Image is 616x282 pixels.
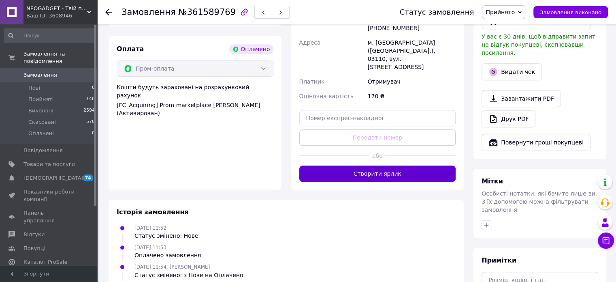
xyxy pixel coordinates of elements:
span: Нові [28,84,40,92]
span: Прийняті [28,96,53,103]
span: Замовлення та повідомлення [23,50,97,65]
button: Створити ярлик [299,166,456,182]
a: Друк PDF [482,110,535,127]
span: Замовлення [23,71,57,79]
span: Виконані [28,107,53,114]
span: Товари та послуги [23,161,75,168]
span: Покупці [23,245,45,252]
span: Мітки [482,177,503,185]
div: Статус змінено: Нове [134,232,198,240]
span: Адреса [299,39,321,46]
div: Оплачено [229,44,273,54]
div: Кошти будуть зараховані на розрахунковий рахунок [117,83,273,117]
span: Платник [299,78,325,85]
span: Відгуки [23,231,45,238]
span: 2594 [83,107,95,114]
div: 170 ₴ [366,89,457,103]
span: Примітки [482,256,516,264]
span: Прийнято [486,9,515,15]
span: Каталог ProSale [23,258,67,266]
span: Замовлення виконано [540,9,601,15]
span: Скасовані [28,118,56,126]
button: Видати чек [482,63,542,80]
div: Повернутися назад [105,8,112,16]
span: Замовлення [121,7,176,17]
button: Повернути гроші покупцеві [482,134,590,151]
span: 74 [83,174,93,181]
div: Отримувач [366,74,457,89]
span: [DATE] 11:53 [134,245,166,250]
span: [DATE] 11:54, [PERSON_NAME] [134,264,210,270]
span: Оплата [117,45,144,53]
span: Повідомлення [23,147,63,154]
span: Особисті нотатки, які бачите лише ви. З їх допомогою можна фільтрувати замовлення [482,190,597,213]
span: 570 [86,118,95,126]
span: NEOGADGET - Твій провідник у світ сучасної техніки! [26,5,87,12]
div: Ваш ID: 3608946 [26,12,97,19]
span: 0 [92,84,95,92]
span: Оціночна вартість [299,93,354,99]
span: 0 [92,130,95,137]
button: Чат з покупцем [598,232,614,249]
input: Номер експрес-накладної [299,110,456,126]
a: Завантажити PDF [482,90,561,107]
button: Замовлення виконано [533,6,608,18]
span: 140 [86,96,95,103]
span: У вас є 30 днів, щоб відправити запит на відгук покупцеві, скопіювавши посилання. [482,33,595,56]
span: Історія замовлення [117,208,189,216]
span: або [369,152,385,160]
div: Оплачено замовлення [134,251,201,259]
div: [FC_Acquiring] Prom marketplace [PERSON_NAME] (Активирован) [117,101,273,117]
span: №361589769 [178,7,236,17]
span: [DATE] 11:52 [134,225,166,231]
div: м. [GEOGRAPHIC_DATA] ([GEOGRAPHIC_DATA].), 03110, вул. [STREET_ADDRESS] [366,35,457,74]
input: Пошук [4,28,96,43]
span: Показники роботи компанії [23,188,75,203]
span: Панель управління [23,209,75,224]
span: [DEMOGRAPHIC_DATA] [23,174,83,182]
span: Оплачені [28,130,54,137]
div: Статус змінено: з Нове на Оплачено [134,271,243,279]
div: Статус замовлення [400,8,474,16]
